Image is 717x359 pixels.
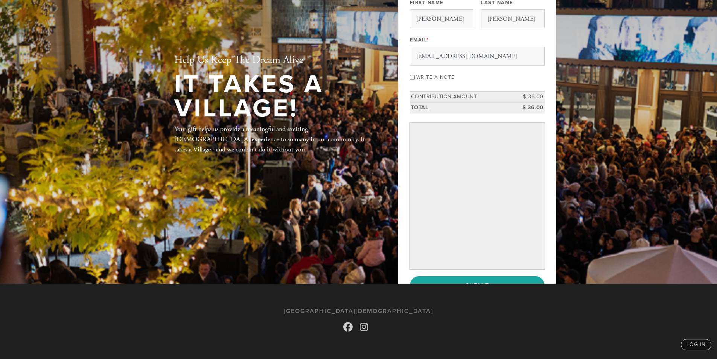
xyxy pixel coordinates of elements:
a: log in [681,339,711,350]
label: Write a note [416,74,455,80]
h2: Help Us Keep The Dream Alive [174,54,374,67]
td: $ 36.00 [511,102,545,113]
input: Submit [410,276,545,295]
td: Total [410,102,511,113]
div: Your gift helps us provide a meaningful and exciting [DEMOGRAPHIC_DATA] experience to so many in ... [174,124,374,154]
h1: It Takes A Village! [174,72,374,121]
td: Contribution Amount [410,92,511,102]
td: $ 36.00 [511,92,545,102]
h3: [GEOGRAPHIC_DATA][DEMOGRAPHIC_DATA] [284,308,433,315]
span: This field is required. [426,37,429,43]
label: Email [410,37,429,43]
iframe: Secure payment input frame [411,124,543,268]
